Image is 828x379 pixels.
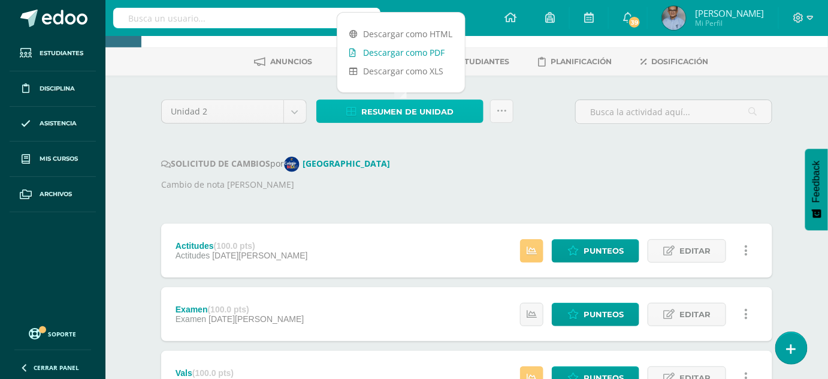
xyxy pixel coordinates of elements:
a: Dosificación [640,52,708,71]
a: Descargar como XLS [337,62,465,80]
a: Mis cursos [10,142,96,177]
a: Archivos [10,177,96,212]
a: Estudiantes [437,52,509,71]
span: Asistencia [40,119,77,128]
strong: SOLICITUD DE CAMBIOS [161,158,270,169]
span: Editar [679,240,711,262]
input: Busca un usuario... [113,8,380,28]
a: Descargar como HTML [337,25,465,43]
span: Mis cursos [40,154,78,164]
span: Unidad 2 [171,100,274,123]
span: Resumen de unidad [361,101,454,123]
span: [DATE][PERSON_NAME] [212,251,307,260]
span: Soporte [49,330,77,338]
a: Descargar como PDF [337,43,465,62]
button: Feedback - Mostrar encuesta [805,149,828,230]
strong: [GEOGRAPHIC_DATA] [303,158,390,169]
div: Vals [176,368,289,378]
div: por [161,157,772,172]
strong: (100.0 pts) [208,305,249,314]
a: Punteos [552,239,639,263]
span: Punteos [584,240,624,262]
span: Disciplina [40,84,75,94]
span: Dosificación [651,57,708,66]
strong: (100.0 pts) [192,368,234,378]
span: [DATE][PERSON_NAME] [208,314,304,324]
a: Anuncios [254,52,312,71]
a: Estudiantes [10,36,96,71]
div: Examen [176,305,304,314]
span: Examen [176,314,206,324]
span: Editar [679,303,711,326]
a: Punteos [552,303,639,326]
strong: (100.0 pts) [214,241,255,251]
a: Unidad 2 [162,100,306,123]
span: Estudiantes [455,57,509,66]
span: Feedback [811,161,822,203]
a: Soporte [14,325,91,341]
span: Cerrar panel [34,363,79,372]
span: Anuncios [270,57,312,66]
input: Busca la actividad aquí... [576,100,772,124]
span: Estudiantes [40,49,83,58]
a: Asistencia [10,107,96,142]
div: Actitudes [176,241,308,251]
a: Resumen de unidad [316,100,483,123]
a: [GEOGRAPHIC_DATA] [284,158,395,169]
img: c9224ec7d4d01837cccb8d1b30e13377.png [662,6,686,30]
a: Disciplina [10,71,96,107]
span: [PERSON_NAME] [695,7,764,19]
span: Mi Perfil [695,18,764,28]
img: 9802ebbe3653d46ccfe4ee73d49c38f1.png [284,157,300,172]
span: Actitudes [176,251,210,260]
a: Planificación [538,52,612,71]
p: Cambio de nota [PERSON_NAME] [161,178,772,191]
span: Punteos [584,303,624,326]
span: Archivos [40,189,72,199]
span: 39 [628,16,641,29]
span: Planificación [551,57,612,66]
